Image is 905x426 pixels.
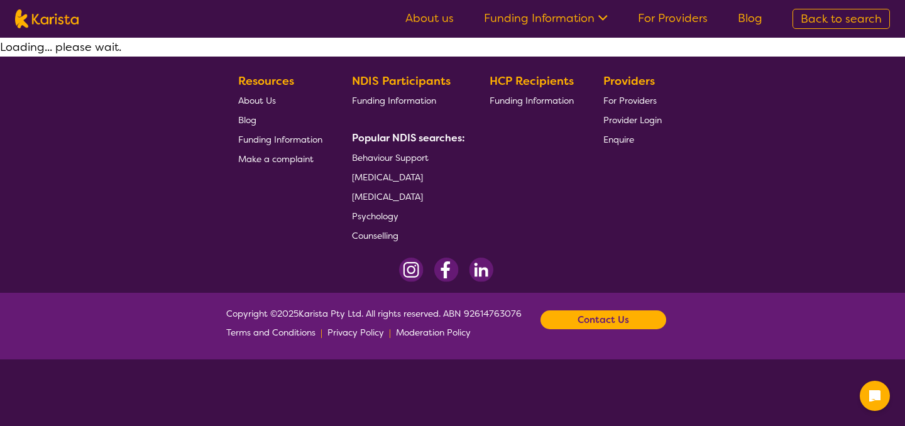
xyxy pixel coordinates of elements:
[352,74,451,89] b: NDIS Participants
[603,129,662,149] a: Enquire
[327,327,384,338] span: Privacy Policy
[603,95,657,106] span: For Providers
[389,323,391,342] p: |
[352,90,460,110] a: Funding Information
[801,11,882,26] span: Back to search
[434,258,459,282] img: Facebook
[578,310,629,329] b: Contact Us
[352,230,398,241] span: Counselling
[238,90,322,110] a: About Us
[352,131,465,145] b: Popular NDIS searches:
[396,323,471,342] a: Moderation Policy
[469,258,493,282] img: LinkedIn
[238,114,256,126] span: Blog
[603,110,662,129] a: Provider Login
[352,206,460,226] a: Psychology
[226,327,315,338] span: Terms and Conditions
[396,327,471,338] span: Moderation Policy
[238,74,294,89] b: Resources
[15,9,79,28] img: Karista logo
[226,304,522,342] span: Copyright © 2025 Karista Pty Ltd. All rights reserved. ABN 92614763076
[603,134,634,145] span: Enquire
[321,323,322,342] p: |
[603,114,662,126] span: Provider Login
[638,11,708,26] a: For Providers
[352,95,436,106] span: Funding Information
[484,11,608,26] a: Funding Information
[738,11,762,26] a: Blog
[793,9,890,29] a: Back to search
[238,153,314,165] span: Make a complaint
[238,134,322,145] span: Funding Information
[238,110,322,129] a: Blog
[399,258,424,282] img: Instagram
[490,95,574,106] span: Funding Information
[238,149,322,168] a: Make a complaint
[352,172,423,183] span: [MEDICAL_DATA]
[226,323,315,342] a: Terms and Conditions
[603,74,655,89] b: Providers
[405,11,454,26] a: About us
[327,323,384,342] a: Privacy Policy
[352,210,398,222] span: Psychology
[490,74,574,89] b: HCP Recipients
[352,148,460,167] a: Behaviour Support
[352,191,423,202] span: [MEDICAL_DATA]
[352,167,460,187] a: [MEDICAL_DATA]
[238,129,322,149] a: Funding Information
[603,90,662,110] a: For Providers
[490,90,574,110] a: Funding Information
[352,152,429,163] span: Behaviour Support
[352,187,460,206] a: [MEDICAL_DATA]
[352,226,460,245] a: Counselling
[238,95,276,106] span: About Us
